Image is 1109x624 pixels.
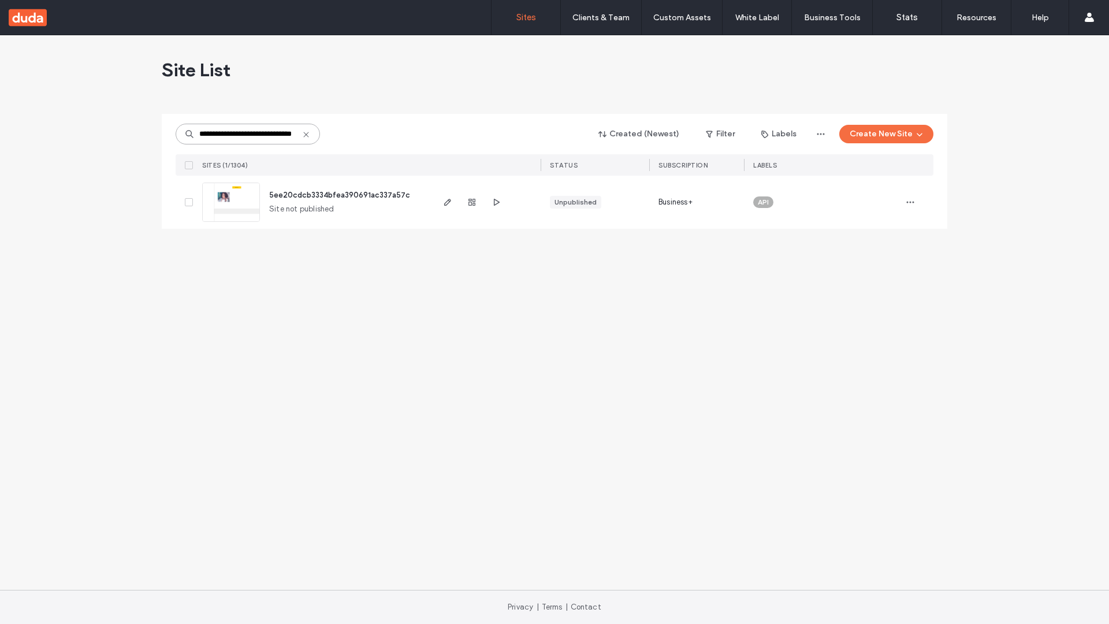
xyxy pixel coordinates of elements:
button: Filter [694,125,746,143]
a: Contact [571,603,601,611]
label: Help [1032,13,1049,23]
span: | [537,603,539,611]
span: SUBSCRIPTION [658,161,708,169]
a: Privacy [508,603,533,611]
span: | [565,603,568,611]
span: STATUS [550,161,578,169]
label: Stats [896,12,918,23]
span: SITES (1/1304) [202,161,248,169]
div: Unpublished [554,197,597,207]
span: API [758,197,769,207]
span: Site List [162,58,230,81]
button: Labels [751,125,807,143]
span: Business+ [658,196,693,208]
label: Resources [957,13,996,23]
label: Clients & Team [572,13,630,23]
span: Site not published [269,203,334,215]
label: Custom Assets [653,13,711,23]
button: Created (Newest) [589,125,690,143]
span: Help [29,8,53,18]
label: Business Tools [804,13,861,23]
button: Create New Site [839,125,933,143]
label: White Label [735,13,779,23]
label: Sites [516,12,536,23]
span: LABELS [753,161,777,169]
a: Terms [542,603,563,611]
a: 5ee20cdcb3334bfea390691ac337a57c [269,191,410,199]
